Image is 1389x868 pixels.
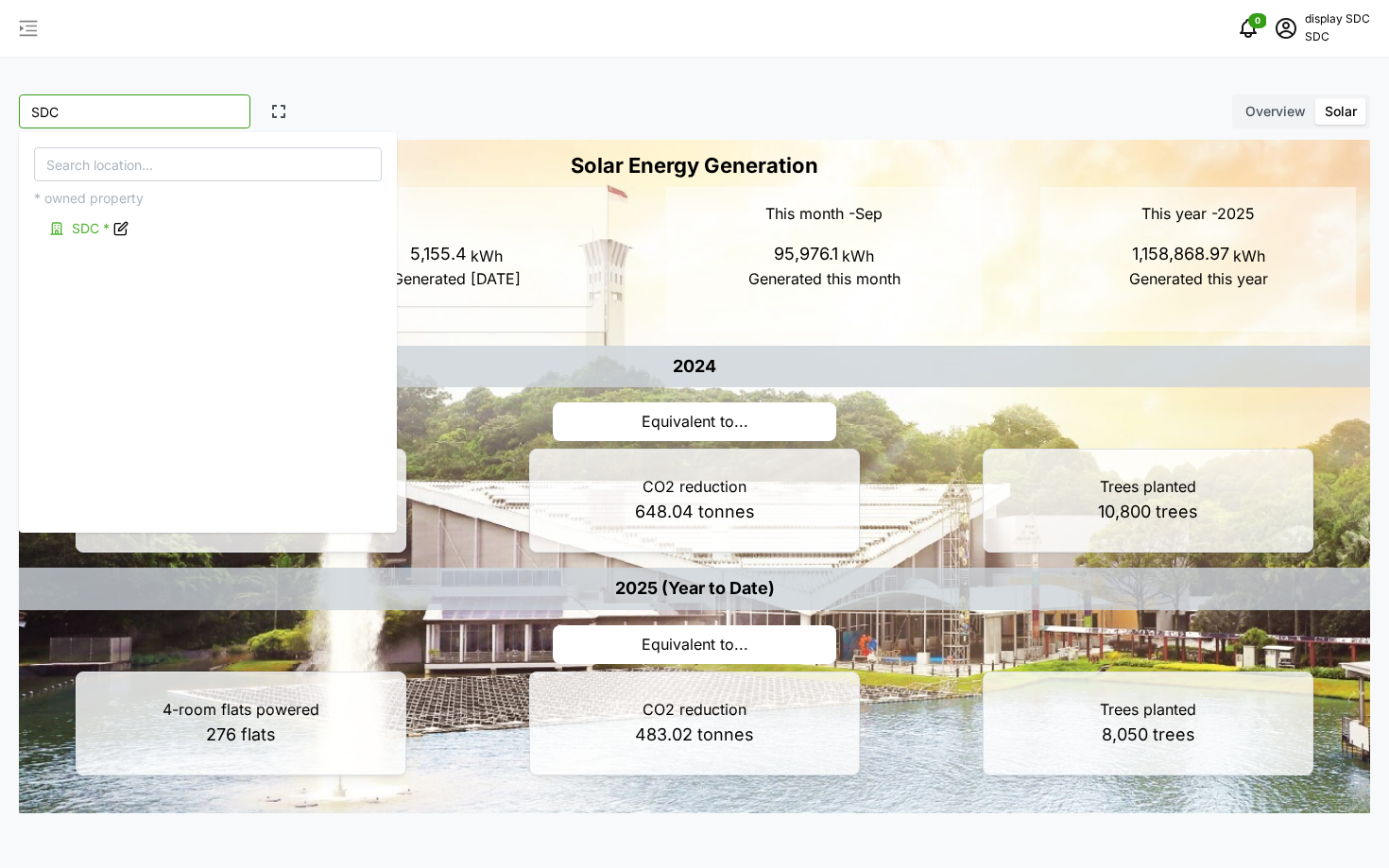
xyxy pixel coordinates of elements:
[1305,10,1370,28] p: display SDC
[1267,9,1305,47] button: schedule
[49,215,110,242] button: SDC *
[1098,499,1198,526] p: 10,800 trees
[1102,722,1195,749] p: 8,050 trees
[635,722,754,749] p: 483.02 tonnes
[1305,28,1370,46] p: SDC
[774,241,838,268] p: 95,976.1
[467,245,503,268] p: kWh
[1245,103,1306,119] span: Overview
[1229,245,1265,268] p: kWh
[266,98,292,125] button: Enter full screen
[163,698,319,722] p: 4-room flats powered
[19,94,250,128] input: Select location
[1255,14,1260,27] span: 0
[643,698,746,722] p: CO2 reduction
[643,475,746,499] p: CO2 reduction
[1132,241,1229,268] p: 1,158,868.97
[838,245,874,268] p: kWh
[1055,202,1341,226] p: This year - 2025
[335,267,577,291] p: Generated [DATE]
[72,219,110,238] p: SDC *
[1100,698,1196,722] p: Trees planted
[1071,267,1326,291] p: Generated this year
[1100,475,1196,499] p: Trees planted
[34,181,144,215] p: * owned property
[1229,9,1267,47] button: notifications
[206,722,276,749] p: 276 flats
[696,267,952,291] p: Generated this month
[681,202,967,226] p: This month - Sep
[19,140,1370,180] h3: Solar Energy Generation
[635,499,755,526] p: 648.04 tonnes
[1325,103,1357,119] span: Solar
[553,625,836,664] p: Equivalent to...
[553,402,836,441] p: Equivalent to...
[673,353,716,381] p: 2024
[34,147,382,181] input: Search location...
[615,575,775,603] p: 2025 (Year to Date)
[410,241,467,268] p: 5,155.4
